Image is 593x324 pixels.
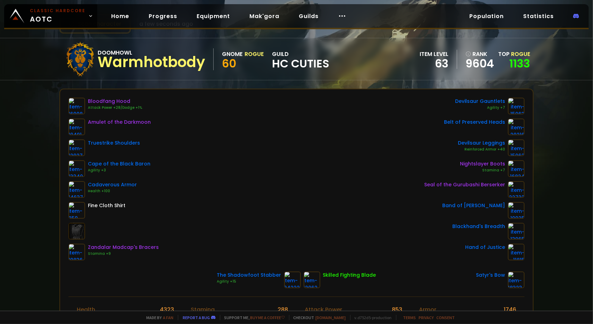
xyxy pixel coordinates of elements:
[220,315,285,320] span: Support me,
[88,119,151,126] div: Amulet of the Darkmoon
[163,315,174,320] a: a fan
[278,305,288,314] div: 288
[458,139,505,147] div: Devilsaur Leggings
[68,119,85,135] img: item-19491
[508,139,525,156] img: item-15062
[508,160,525,177] img: item-16824
[464,9,509,23] a: Population
[68,202,85,219] img: item-859
[222,50,242,58] div: Gnome
[511,50,530,58] span: Rogue
[419,315,434,320] a: Privacy
[88,202,125,209] div: Fine Cloth Shirt
[442,202,505,209] div: Band of [PERSON_NAME]
[460,160,505,168] div: Nightslayer Boots
[466,50,494,58] div: rank
[508,98,525,114] img: item-15063
[88,181,137,188] div: Cadaverous Armor
[424,181,505,188] div: Seal of the Gurubashi Berserker
[508,244,525,260] img: item-11815
[68,98,85,114] img: item-16908
[455,98,505,105] div: Devilsaur Gauntlets
[245,50,264,58] div: Rogue
[88,244,159,251] div: Zandalar Madcap's Bracers
[323,272,376,279] div: Skilled Fighting Blade
[508,181,525,198] img: item-22722
[392,305,402,314] div: 853
[508,272,525,288] img: item-18323
[476,272,505,279] div: Satyr's Bow
[250,315,285,320] a: Buy me a coffee
[68,244,85,260] img: item-19836
[455,105,505,111] div: Agility +7
[143,9,183,23] a: Progress
[508,202,525,219] img: item-19925
[465,244,505,251] div: Hand of Justice
[458,147,505,152] div: Reinforced Armor +40
[98,48,205,57] div: Doomhowl
[88,105,142,111] div: Attack Power +28/Dodge +1%
[509,56,530,71] a: 1133
[106,9,135,23] a: Home
[183,315,210,320] a: Report a bug
[316,315,346,320] a: [DOMAIN_NAME]
[437,315,455,320] a: Consent
[217,272,281,279] div: The Shadowfoot Stabber
[403,315,416,320] a: Terms
[68,160,85,177] img: item-13340
[305,305,343,314] div: Attack Power
[88,98,142,105] div: Bloodfang Hood
[98,57,205,67] div: Warmhotbody
[272,50,329,69] div: guild
[191,305,215,314] div: Stamina
[304,272,320,288] img: item-12062
[160,305,174,314] div: 4323
[466,58,494,69] a: 9604
[142,315,174,320] span: Made by
[289,315,346,320] span: Checkout
[498,50,530,58] div: Top
[452,223,505,230] div: Blackhand's Breadth
[504,305,516,314] div: 1746
[4,4,97,28] a: Classic HardcoreAOTC
[30,8,85,24] span: AOTC
[88,139,140,147] div: Truestrike Shoulders
[30,8,85,14] small: Classic Hardcore
[508,119,525,135] img: item-20216
[217,279,281,284] div: Agility +15
[68,139,85,156] img: item-12927
[420,50,448,58] div: item level
[419,305,436,314] div: Armor
[284,272,301,288] img: item-24222
[518,9,559,23] a: Statistics
[77,305,95,314] div: Health
[88,188,137,194] div: Health +100
[222,56,236,71] span: 60
[272,58,329,69] span: HC Cuties
[88,168,150,173] div: Agility +3
[68,181,85,198] img: item-14637
[350,315,392,320] span: v. d752d5 - production
[293,9,324,23] a: Guilds
[191,9,236,23] a: Equipment
[460,168,505,173] div: Stamina +7
[444,119,505,126] div: Belt of Preserved Heads
[88,160,150,168] div: Cape of the Black Baron
[420,58,448,69] div: 63
[244,9,285,23] a: Mak'gora
[508,223,525,240] img: item-13965
[88,251,159,257] div: Stamina +9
